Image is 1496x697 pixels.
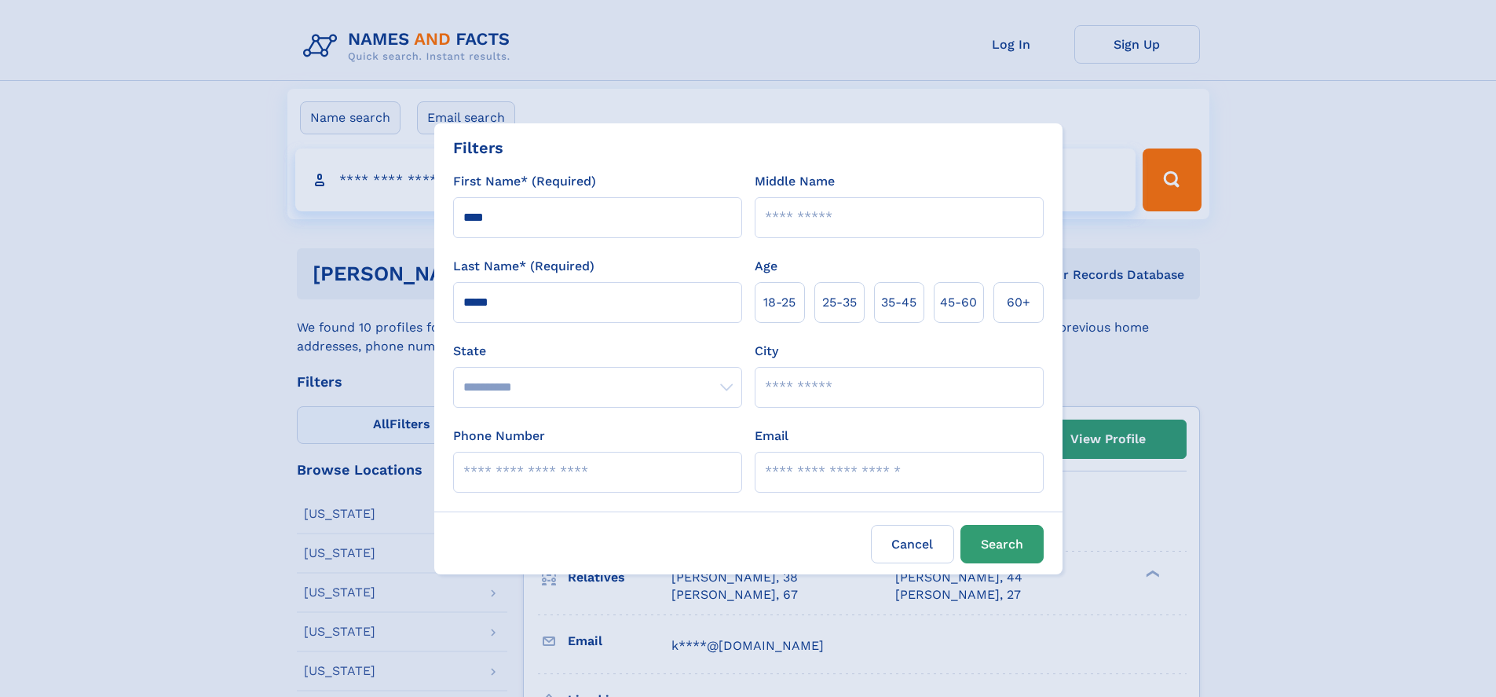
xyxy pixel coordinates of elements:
[755,342,778,361] label: City
[881,293,916,312] span: 35‑45
[755,427,788,446] label: Email
[822,293,857,312] span: 25‑35
[453,342,742,361] label: State
[755,257,777,276] label: Age
[755,172,835,191] label: Middle Name
[453,427,545,446] label: Phone Number
[1007,293,1030,312] span: 60+
[453,172,596,191] label: First Name* (Required)
[763,293,796,312] span: 18‑25
[453,257,594,276] label: Last Name* (Required)
[940,293,977,312] span: 45‑60
[960,525,1044,563] button: Search
[453,136,503,160] div: Filters
[871,525,954,563] label: Cancel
